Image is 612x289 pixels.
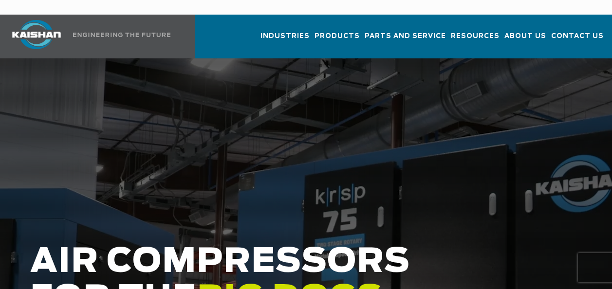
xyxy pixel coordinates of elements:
img: Engineering the future [73,33,170,37]
a: Products [315,23,360,56]
span: Products [315,31,360,42]
a: Parts and Service [365,23,446,56]
a: Contact Us [551,23,604,56]
a: Resources [451,23,500,56]
span: Resources [451,31,500,42]
span: Contact Us [551,31,604,42]
span: Parts and Service [365,31,446,42]
span: About Us [504,31,546,42]
a: Industries [260,23,310,56]
a: About Us [504,23,546,56]
span: Industries [260,31,310,42]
